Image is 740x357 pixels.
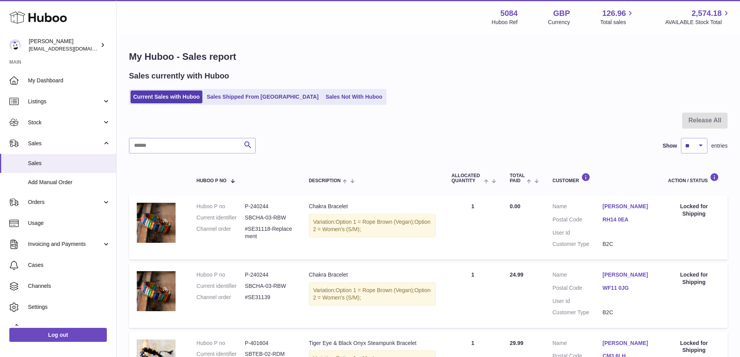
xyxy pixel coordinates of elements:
[28,282,110,290] span: Channels
[245,203,293,210] dd: P-240244
[552,203,602,212] dt: Name
[500,8,518,19] strong: 5084
[711,142,728,150] span: entries
[197,271,245,279] dt: Huboo P no
[29,38,99,52] div: [PERSON_NAME]
[552,284,602,294] dt: Postal Code
[602,203,653,210] a: [PERSON_NAME]
[309,282,436,306] div: Variation:
[28,140,102,147] span: Sales
[510,340,523,346] span: 29.99
[131,91,202,103] a: Current Sales with Huboo
[602,309,653,316] dd: B2C
[552,173,653,183] div: Customer
[668,340,720,354] div: Locked for Shipping
[552,298,602,305] dt: User Id
[492,19,518,26] div: Huboo Ref
[602,284,653,292] a: WF11 0JG
[245,294,293,301] dd: #SE31139
[552,216,602,225] dt: Postal Code
[129,51,728,63] h1: My Huboo - Sales report
[245,282,293,290] dd: SBCHA-03-RBW
[309,271,436,279] div: Chakra Bracelet
[197,294,245,301] dt: Channel order
[197,282,245,290] dt: Current identifier
[600,8,635,26] a: 126.96 Total sales
[552,309,602,316] dt: Customer Type
[510,173,525,183] span: Total paid
[444,195,502,259] td: 1
[663,142,677,150] label: Show
[552,340,602,349] dt: Name
[28,261,110,269] span: Cases
[28,77,110,84] span: My Dashboard
[245,225,293,240] dd: #SE31118-Replacement
[197,178,226,183] span: Huboo P no
[28,179,110,186] span: Add Manual Order
[668,271,720,286] div: Locked for Shipping
[9,39,21,51] img: konstantinosmouratidis@hotmail.com
[28,324,110,332] span: Returns
[510,272,523,278] span: 24.99
[336,219,414,225] span: Option 1 = Rope Brown (Vegan);
[451,173,482,183] span: ALLOCATED Quantity
[665,19,731,26] span: AVAILABLE Stock Total
[28,303,110,311] span: Settings
[204,91,321,103] a: Sales Shipped From [GEOGRAPHIC_DATA]
[129,71,229,81] h2: Sales currently with Huboo
[28,199,102,206] span: Orders
[548,19,570,26] div: Currency
[510,203,520,209] span: 0.00
[197,214,245,221] dt: Current identifier
[313,287,430,301] span: Option 2 = Women's (S/M);
[28,219,110,227] span: Usage
[28,98,102,105] span: Listings
[137,203,176,243] img: product-image-664735165.jpg
[665,8,731,26] a: 2,574.18 AVAILABLE Stock Total
[197,340,245,347] dt: Huboo P no
[552,229,602,237] dt: User Id
[28,119,102,126] span: Stock
[137,271,176,311] img: product-image-664735165.jpg
[602,340,653,347] a: [PERSON_NAME]
[602,271,653,279] a: [PERSON_NAME]
[323,91,385,103] a: Sales Not With Huboo
[444,263,502,328] td: 1
[668,203,720,218] div: Locked for Shipping
[309,340,436,347] div: Tiger Eye & Black Onyx Steampunk Bracelet
[552,240,602,248] dt: Customer Type
[668,173,720,183] div: Action / Status
[309,214,436,237] div: Variation:
[600,19,635,26] span: Total sales
[309,203,436,210] div: Chakra Bracelet
[29,45,114,52] span: [EMAIL_ADDRESS][DOMAIN_NAME]
[602,216,653,223] a: RH14 0EA
[336,287,414,293] span: Option 1 = Rope Brown (Vegan);
[602,8,626,19] span: 126.96
[28,160,110,167] span: Sales
[28,240,102,248] span: Invoicing and Payments
[245,214,293,221] dd: SBCHA-03-RBW
[245,271,293,279] dd: P-240244
[197,203,245,210] dt: Huboo P no
[602,240,653,248] dd: B2C
[552,271,602,280] dt: Name
[309,178,341,183] span: Description
[9,328,107,342] a: Log out
[691,8,722,19] span: 2,574.18
[197,225,245,240] dt: Channel order
[553,8,570,19] strong: GBP
[245,340,293,347] dd: P-401604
